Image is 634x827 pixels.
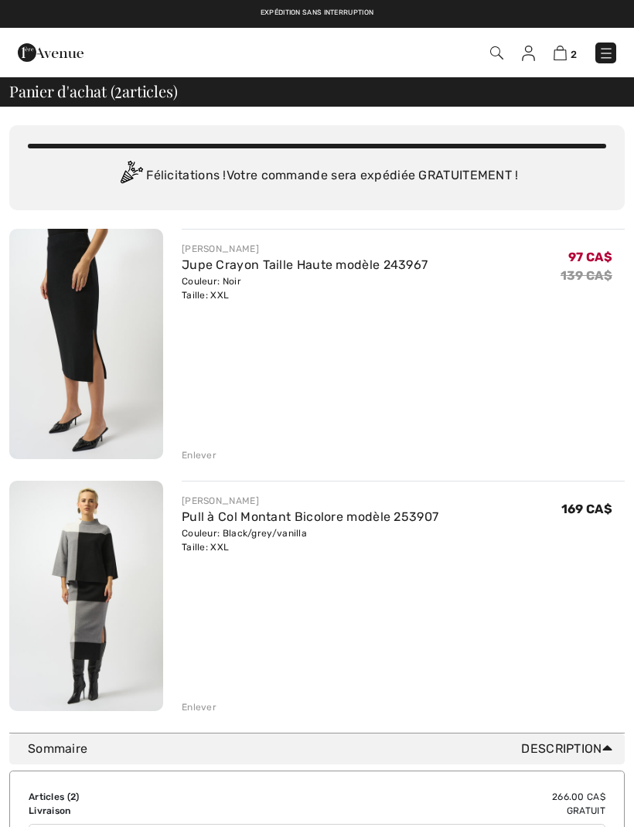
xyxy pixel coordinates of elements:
div: Félicitations ! Votre commande sera expédiée GRATUITEMENT ! [28,161,606,192]
img: Panier d'achat [554,46,567,60]
img: Menu [598,46,614,61]
a: 2 [554,43,577,62]
span: 2 [571,49,577,60]
div: Couleur: Noir Taille: XXL [182,274,428,302]
span: 2 [70,791,76,802]
img: 1ère Avenue [18,37,84,68]
div: Enlever [182,700,216,714]
td: Articles ( ) [29,790,234,804]
span: 169 CA$ [561,502,612,516]
div: Couleur: Black/grey/vanilla Taille: XXL [182,526,438,554]
div: [PERSON_NAME] [182,242,428,256]
s: 139 CA$ [561,268,612,283]
td: 266.00 CA$ [234,790,605,804]
span: Panier d'achat ( articles) [9,83,177,99]
img: Pull à Col Montant Bicolore modèle 253907 [9,481,163,711]
span: 2 [114,80,122,100]
td: Gratuit [234,804,605,818]
img: Congratulation2.svg [115,161,146,192]
span: 97 CA$ [568,250,612,264]
td: Livraison [29,804,234,818]
a: Jupe Crayon Taille Haute modèle 243967 [182,257,428,272]
a: Pull à Col Montant Bicolore modèle 253907 [182,509,438,524]
div: Enlever [182,448,216,462]
div: [PERSON_NAME] [182,494,438,508]
a: 1ère Avenue [18,44,84,59]
img: Recherche [490,46,503,60]
span: Description [521,740,619,758]
div: Sommaire [28,740,619,758]
img: Mes infos [522,46,535,61]
img: Jupe Crayon Taille Haute modèle 243967 [9,229,163,459]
